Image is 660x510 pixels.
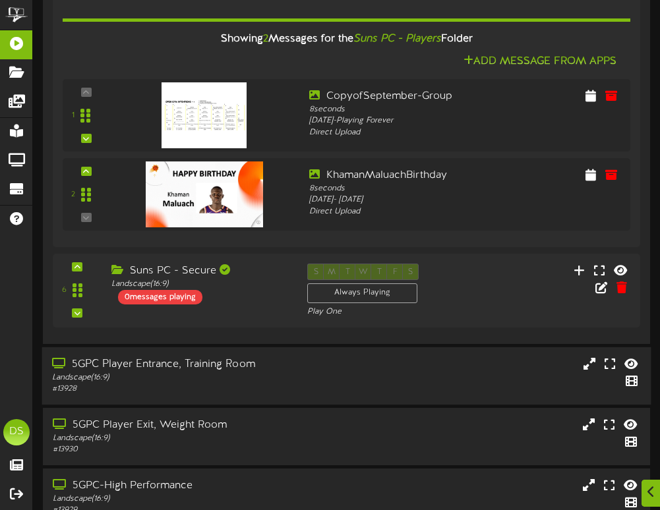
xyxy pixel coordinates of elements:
[162,82,247,148] img: 9460666d-ee85-47ea-91c5-2377d287ff56.jpg
[309,194,479,206] div: [DATE] - [DATE]
[307,306,435,318] div: Play One
[309,104,479,115] div: 8 seconds
[307,283,417,302] div: Always Playing
[146,161,263,227] img: 94aec0e3-fb0c-4d55-8302-d3dbe185f860.jpg
[53,444,286,455] div: # 13930
[53,494,286,505] div: Landscape ( 16:9 )
[53,478,286,494] div: 5GPC-High Performance
[111,279,287,290] div: Landscape ( 16:9 )
[118,290,202,304] div: 0 messages playing
[309,127,479,138] div: Direct Upload
[52,372,286,383] div: Landscape ( 16:9 )
[460,53,620,70] button: Add Message From Apps
[263,33,268,45] span: 2
[309,115,479,127] div: [DATE] - Playing Forever
[53,418,286,433] div: 5GPC Player Exit, Weight Room
[53,25,640,53] div: Showing Messages for the Folder
[309,183,479,194] div: 8 seconds
[309,168,479,183] div: KhamanMaluachBirthday
[309,89,479,104] div: CopyofSeptember-Group
[111,264,287,279] div: Suns PC - Secure
[309,206,479,217] div: Direct Upload
[52,357,286,372] div: 5GPC Player Entrance, Training Room
[62,285,67,296] div: 6
[53,433,286,444] div: Landscape ( 16:9 )
[52,383,286,395] div: # 13928
[3,419,30,445] div: DS
[353,33,441,45] i: Suns PC - Players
